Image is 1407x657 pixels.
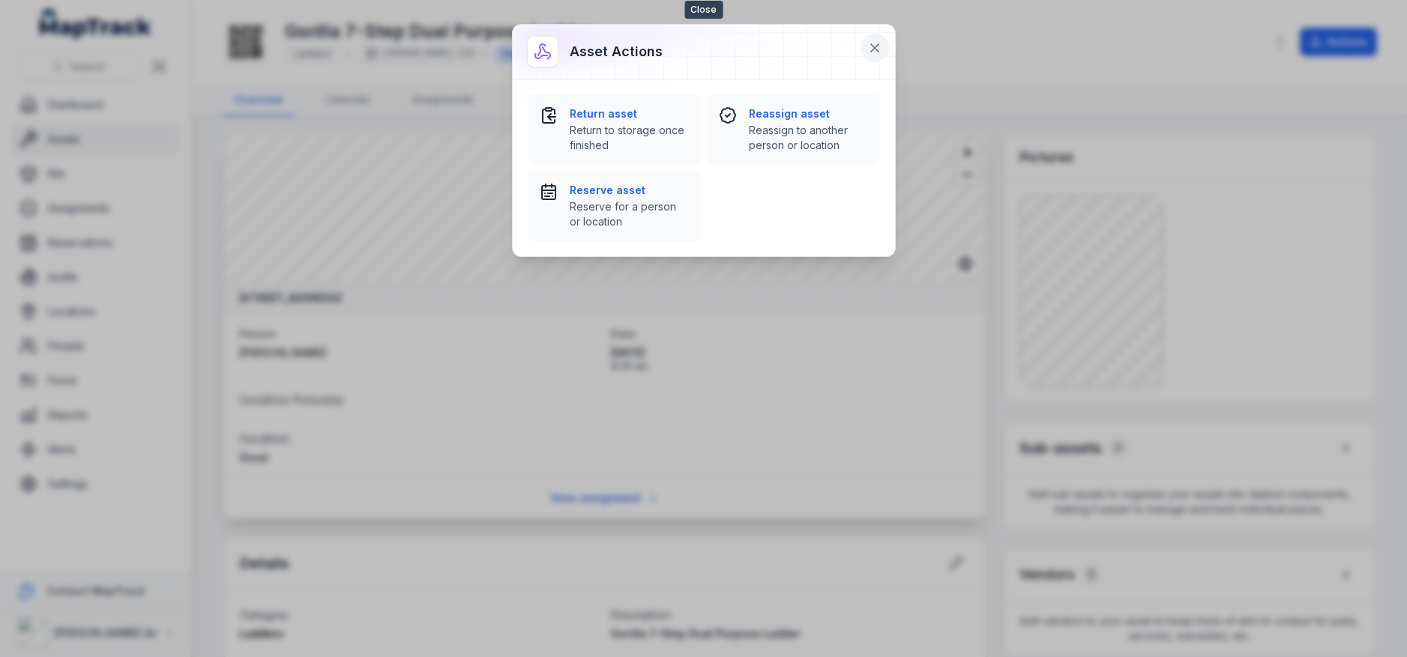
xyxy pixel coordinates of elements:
[749,123,868,153] span: Reassign to another person or location
[570,41,663,62] h3: Asset actions
[570,199,689,229] span: Reserve for a person or location
[570,183,689,198] strong: Reserve asset
[684,1,723,19] span: Close
[570,123,689,153] span: Return to storage once finished
[707,94,880,165] button: Reassign assetReassign to another person or location
[570,106,689,121] strong: Return asset
[749,106,868,121] strong: Reassign asset
[528,171,701,241] button: Reserve assetReserve for a person or location
[528,94,701,165] button: Return assetReturn to storage once finished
